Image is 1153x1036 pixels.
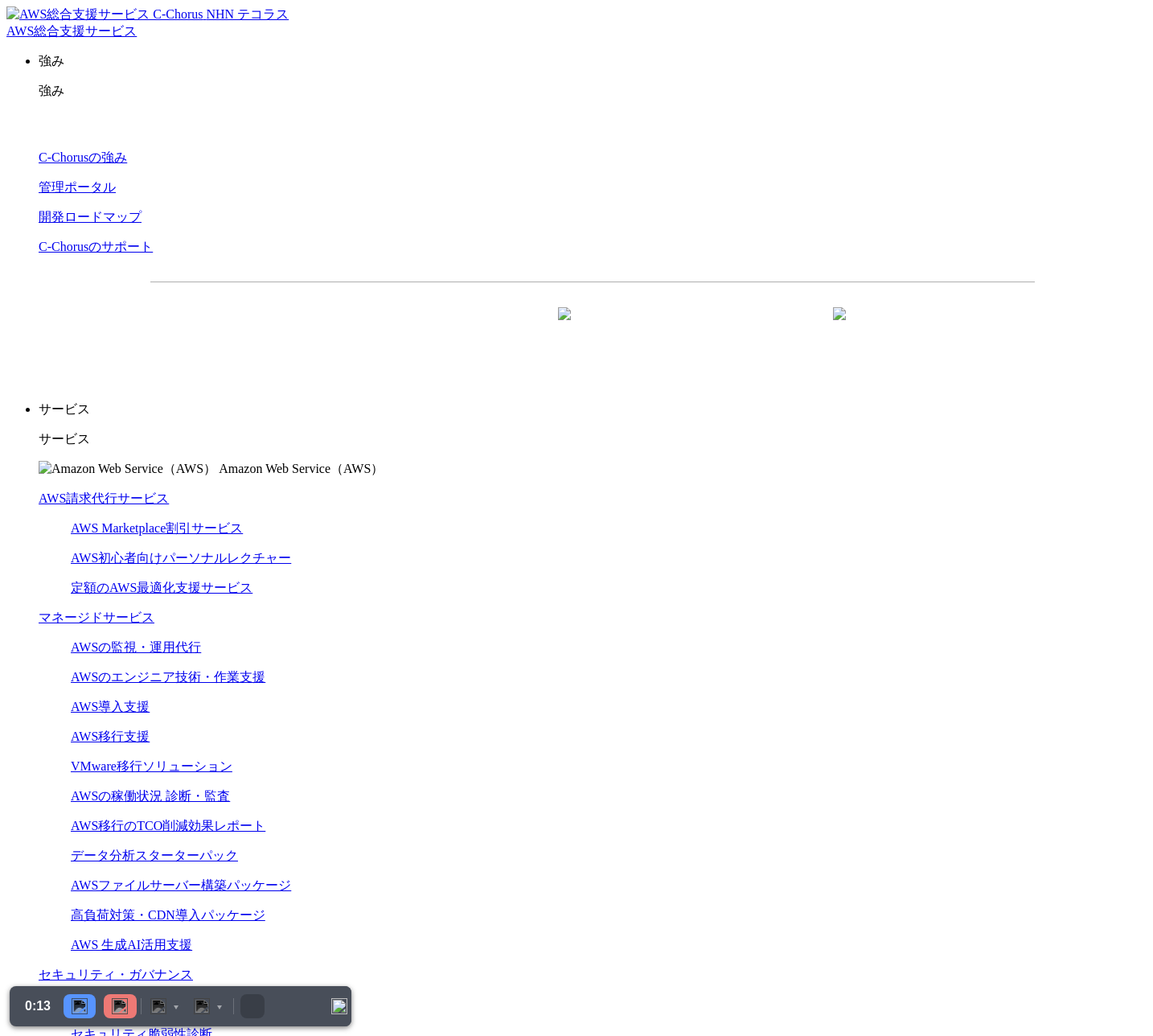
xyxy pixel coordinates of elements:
[71,908,265,922] a: 高負荷対策・CDN導入パッケージ
[219,462,384,475] span: Amazon Web Service（AWS）
[39,610,154,624] a: マネージドサービス
[71,700,150,713] a: AWS導入支援
[71,551,291,565] a: AWS初心者向けパーソナルレクチャー
[39,461,216,478] img: Amazon Web Service（AWS）
[39,53,1147,70] p: 強み
[6,6,203,23] img: AWS総合支援サービス C-Chorus
[71,581,252,594] a: 定額のAWS最適化支援サービス
[71,521,243,535] a: AWS Marketplace割引サービス
[71,759,232,773] a: VMware移行ソリューション
[39,491,169,505] a: AWS請求代行サービス
[558,307,571,349] img: 矢印
[71,670,265,684] a: AWSのエンジニア技術・作業支援
[71,819,265,832] a: AWS移行のTCO削減効果レポート
[39,401,1147,418] p: サービス
[71,730,150,743] a: AWS移行支援
[71,849,238,862] a: データ分析スターターパック
[71,789,230,803] a: AWSの稼働状況 診断・監査
[833,307,846,349] img: 矢印
[71,878,291,892] a: AWSファイルサーバー構築パッケージ
[39,83,1147,100] p: 強み
[39,968,193,981] a: セキュリティ・ガバナンス
[71,640,201,654] a: AWSの監視・運用代行
[601,308,860,348] a: まずは相談する
[6,7,289,38] a: AWS総合支援サービス C-Chorus NHN テコラスAWS総合支援サービス
[39,180,116,194] a: 管理ポータル
[39,210,142,224] a: 開発ロードマップ
[71,938,192,952] a: AWS 生成AI活用支援
[39,240,153,253] a: C-Chorusのサポート
[39,150,127,164] a: C-Chorusの強み
[39,431,1147,448] p: サービス
[326,308,585,348] a: 資料を請求する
